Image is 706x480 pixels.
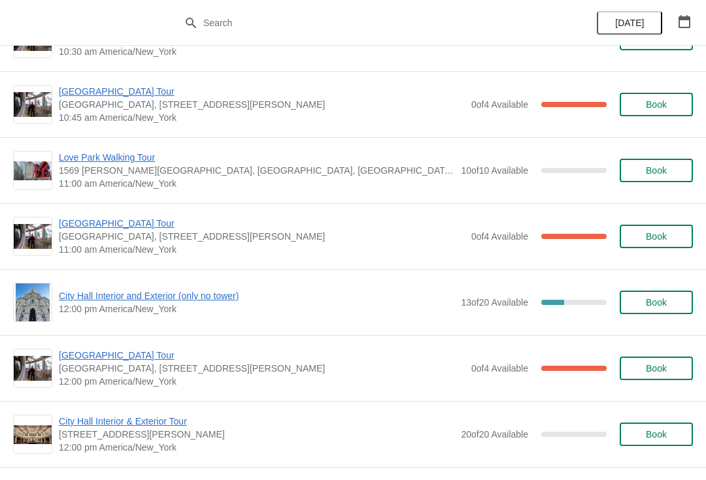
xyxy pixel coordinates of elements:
span: Book [646,231,667,242]
button: [DATE] [597,11,662,35]
span: 0 of 4 Available [471,231,528,242]
input: Search [203,11,529,35]
button: Book [620,159,693,182]
span: 10:30 am America/New_York [59,45,465,58]
span: 20 of 20 Available [461,429,528,440]
span: [GEOGRAPHIC_DATA] Tour [59,85,465,98]
span: [DATE] [615,18,644,28]
img: City Hall Interior and Exterior (only no tower) | | 12:00 pm America/New_York [16,283,50,321]
button: Book [620,423,693,446]
button: Book [620,291,693,314]
button: Book [620,357,693,380]
span: City Hall Interior and Exterior (only no tower) [59,289,454,302]
span: 0 of 4 Available [471,99,528,110]
span: [GEOGRAPHIC_DATA], [STREET_ADDRESS][PERSON_NAME] [59,362,465,375]
span: 11:00 am America/New_York [59,243,465,256]
span: Book [646,297,667,308]
span: [GEOGRAPHIC_DATA] Tour [59,349,465,362]
span: Book [646,429,667,440]
span: Book [646,165,667,176]
span: Book [646,363,667,374]
span: 12:00 pm America/New_York [59,441,454,454]
span: Book [646,99,667,110]
img: City Hall Tower Tour | City Hall Visitor Center, 1400 John F Kennedy Boulevard Suite 121, Philade... [14,224,52,249]
img: Love Park Walking Tour | 1569 John F Kennedy Boulevard, Philadelphia, PA, USA | 11:00 am America/... [14,161,52,180]
span: City Hall Interior & Exterior Tour [59,415,454,428]
span: 13 of 20 Available [461,297,528,308]
button: Book [620,225,693,248]
span: [STREET_ADDRESS][PERSON_NAME] [59,428,454,441]
span: [GEOGRAPHIC_DATA] Tour [59,217,465,230]
span: 12:00 pm America/New_York [59,375,465,388]
span: 1569 [PERSON_NAME][GEOGRAPHIC_DATA], [GEOGRAPHIC_DATA], [GEOGRAPHIC_DATA], [GEOGRAPHIC_DATA] [59,164,454,177]
span: [GEOGRAPHIC_DATA], [STREET_ADDRESS][PERSON_NAME] [59,98,465,111]
span: 11:00 am America/New_York [59,177,454,190]
img: City Hall Interior & Exterior Tour | 1400 John F Kennedy Boulevard, Suite 121, Philadelphia, PA, ... [14,425,52,444]
span: 0 of 4 Available [471,363,528,374]
img: City Hall Tower Tour | City Hall Visitor Center, 1400 John F Kennedy Boulevard Suite 121, Philade... [14,92,52,118]
span: 12:00 pm America/New_York [59,302,454,315]
span: 10 of 10 Available [461,165,528,176]
button: Book [620,93,693,116]
span: Love Park Walking Tour [59,151,454,164]
span: [GEOGRAPHIC_DATA], [STREET_ADDRESS][PERSON_NAME] [59,230,465,243]
span: 10:45 am America/New_York [59,111,465,124]
img: City Hall Tower Tour | City Hall Visitor Center, 1400 John F Kennedy Boulevard Suite 121, Philade... [14,356,52,381]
